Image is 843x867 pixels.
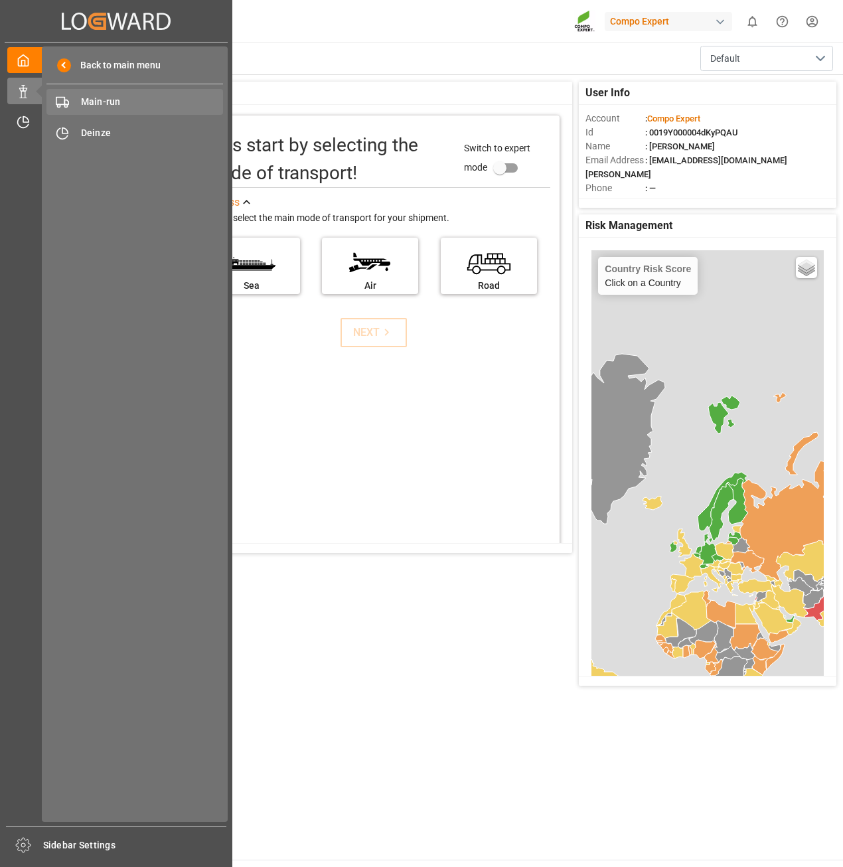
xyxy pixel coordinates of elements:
div: Click on a Country [605,264,691,288]
a: Layers [796,257,817,278]
span: Id [585,125,645,139]
span: : [645,114,700,123]
span: Sidebar Settings [43,838,227,852]
div: Road [447,279,530,293]
a: Deinze [46,119,223,145]
span: Account Type [585,195,645,209]
button: NEXT [341,318,407,347]
span: Main-run [81,95,224,109]
span: Phone [585,181,645,195]
span: Switch to expert mode [464,143,530,173]
div: NEXT [353,325,394,341]
a: Timeslot Management [7,109,225,135]
span: User Info [585,85,630,101]
span: : — [645,183,656,193]
div: Sea [210,279,293,293]
span: : Shipper [645,197,678,207]
span: Back to main menu [71,58,161,72]
span: Account [585,112,645,125]
div: Air [329,279,412,293]
div: Let's start by selecting the mode of transport! [204,131,451,187]
span: : [EMAIL_ADDRESS][DOMAIN_NAME][PERSON_NAME] [585,155,787,179]
a: Main-run [46,89,223,115]
button: Compo Expert [605,9,737,34]
div: Compo Expert [605,12,732,31]
span: Default [710,52,740,66]
span: Risk Management [585,218,672,234]
span: Deinze [81,126,224,140]
img: Screenshot%202023-09-29%20at%2010.02.21.png_1712312052.png [574,10,595,33]
span: Name [585,139,645,153]
span: : [PERSON_NAME] [645,141,715,151]
button: Help Center [767,7,797,37]
h4: Country Risk Score [605,264,691,274]
a: My Cockpit [7,47,225,73]
button: show 0 new notifications [737,7,767,37]
button: open menu [700,46,833,71]
span: Compo Expert [647,114,700,123]
span: : 0019Y000004dKyPQAU [645,127,738,137]
div: Please select the main mode of transport for your shipment. [204,210,550,226]
span: Email Address [585,153,645,167]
